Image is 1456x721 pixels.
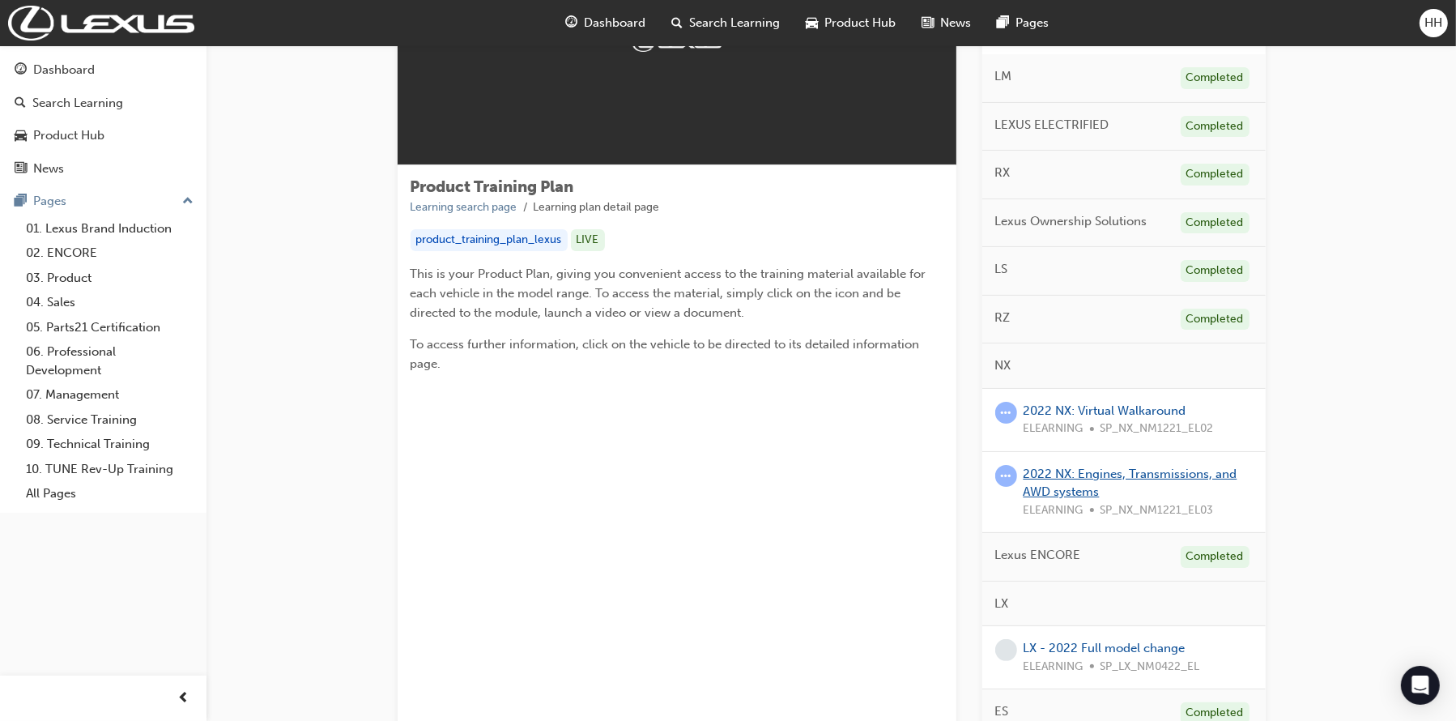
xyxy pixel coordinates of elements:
[552,6,658,40] a: guage-iconDashboard
[1024,641,1186,655] a: LX - 2022 Full model change
[33,126,104,145] div: Product Hub
[6,154,200,184] a: News
[1181,212,1250,234] div: Completed
[19,382,200,407] a: 07. Management
[1425,14,1443,32] span: HH
[565,13,577,33] span: guage-icon
[411,229,568,251] div: product_training_plan_lexus
[689,14,780,32] span: Search Learning
[1101,501,1214,520] span: SP_NX_NM1221_EL03
[8,6,194,41] img: Trak
[995,356,1011,375] span: NX
[6,88,200,118] a: Search Learning
[19,216,200,241] a: 01. Lexus Brand Induction
[997,13,1009,33] span: pages-icon
[995,546,1081,565] span: Lexus ENCORE
[6,55,200,85] a: Dashboard
[6,186,200,216] button: Pages
[671,13,683,33] span: search-icon
[1181,116,1250,138] div: Completed
[534,198,660,217] li: Learning plan detail page
[995,402,1017,424] span: learningRecordVerb_ATTEMPT-icon
[411,200,517,214] a: Learning search page
[995,639,1017,661] span: learningRecordVerb_NONE-icon
[15,129,27,143] span: car-icon
[19,407,200,433] a: 08. Service Training
[571,229,605,251] div: LIVE
[984,6,1062,40] a: pages-iconPages
[15,162,27,177] span: news-icon
[995,595,1009,613] span: LX
[1181,309,1250,331] div: Completed
[995,702,1009,721] span: ES
[19,457,200,482] a: 10. TUNE Rev-Up Training
[19,339,200,382] a: 06. Professional Development
[584,14,645,32] span: Dashboard
[1181,546,1250,568] div: Completed
[33,192,66,211] div: Pages
[32,94,123,113] div: Search Learning
[6,121,200,151] a: Product Hub
[15,96,26,111] span: search-icon
[33,160,64,178] div: News
[6,52,200,186] button: DashboardSearch LearningProduct HubNews
[1024,467,1237,500] a: 2022 NX: Engines, Transmissions, and AWD systems
[1024,420,1083,438] span: ELEARNING
[178,689,190,709] span: prev-icon
[658,6,793,40] a: search-iconSearch Learning
[793,6,909,40] a: car-iconProduct Hub
[1024,403,1186,418] a: 2022 NX: Virtual Walkaround
[922,13,934,33] span: news-icon
[411,267,930,320] span: This is your Product Plan, giving you convenient access to the training material available for ea...
[1015,14,1049,32] span: Pages
[1024,658,1083,676] span: ELEARNING
[1181,67,1250,89] div: Completed
[995,67,1012,86] span: LM
[33,61,95,79] div: Dashboard
[909,6,984,40] a: news-iconNews
[940,14,971,32] span: News
[1181,164,1250,186] div: Completed
[19,241,200,266] a: 02. ENCORE
[995,309,1011,327] span: RZ
[15,63,27,78] span: guage-icon
[15,194,27,209] span: pages-icon
[995,116,1109,134] span: LEXUS ELECTRIFIED
[995,260,1008,279] span: LS
[19,481,200,506] a: All Pages
[411,177,574,196] span: Product Training Plan
[19,290,200,315] a: 04. Sales
[1101,658,1200,676] span: SP_LX_NM0422_EL
[411,337,923,371] span: To access further information, click on the vehicle to be directed to its detailed information page.
[19,266,200,291] a: 03. Product
[1024,501,1083,520] span: ELEARNING
[1420,9,1448,37] button: HH
[182,191,194,212] span: up-icon
[1101,420,1214,438] span: SP_NX_NM1221_EL02
[806,13,818,33] span: car-icon
[1181,260,1250,282] div: Completed
[995,212,1147,231] span: Lexus Ownership Solutions
[824,14,896,32] span: Product Hub
[19,432,200,457] a: 09. Technical Training
[1401,666,1440,705] div: Open Intercom Messenger
[19,315,200,340] a: 05. Parts21 Certification
[995,164,1011,182] span: RX
[995,465,1017,487] span: learningRecordVerb_ATTEMPT-icon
